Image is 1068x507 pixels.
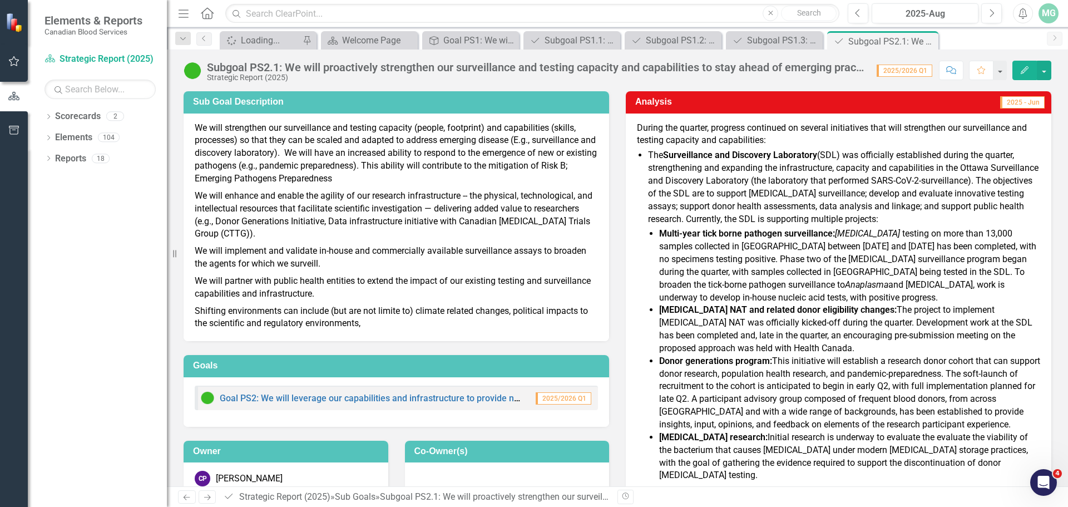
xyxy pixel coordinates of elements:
[44,53,156,66] a: Strategic Report (2025)
[55,110,101,123] a: Scorecards
[207,73,866,82] div: Strategic Report (2025)
[195,303,598,331] p: Shifting environments can include (but are not limite to) climate related changes, political impa...
[201,391,214,405] img: On Target
[781,6,837,21] button: Search
[106,112,124,121] div: 2
[239,491,330,502] a: Strategic Report (2025)
[195,243,598,273] p: We will implement and validate in-house and commercially available surveillance assays to broaden...
[797,8,821,17] span: Search
[6,12,25,32] img: ClearPoint Strategy
[659,304,897,315] strong: [MEDICAL_DATA] NAT and related donor eligibility changes:
[1053,469,1062,478] span: 4
[659,228,835,239] strong: Multi-year tick borne pathogen surveillance:
[536,392,591,405] span: 2025/2026 Q1
[193,446,383,456] h3: Owner
[342,33,415,47] div: Welcome Page
[98,133,120,142] div: 104
[195,471,210,486] div: CP
[659,228,1040,304] li: testing on more than 13,000 samples collected in [GEOGRAPHIC_DATA] between [DATE] and [DATE] has ...
[220,393,756,403] a: Goal PS2: We will leverage our capabilities and infrastructure to provide new value to health sys...
[216,472,283,485] div: [PERSON_NAME]
[635,97,818,107] h3: Analysis
[876,7,975,21] div: 2025-Aug
[55,131,92,144] a: Elements
[845,279,888,290] em: Anaplasma
[335,491,375,502] a: Sub Goals
[44,80,156,99] input: Search Below...
[193,97,604,107] h3: Sub Goal Description
[659,356,772,366] strong: Donor generations program:
[195,273,598,303] p: We will partner with public health entities to extend the impact of our existing testing and surv...
[443,33,516,47] div: Goal PS1: We will enhance products and services to ensure patients consistently receive safe, opt...
[324,33,415,47] a: Welcome Page
[241,33,300,47] div: Loading...
[646,33,719,47] div: Subgoal PS1.2: We will introduce tools and capabilities to influence utilization and improve nati...
[627,33,719,47] a: Subgoal PS1.2: We will introduce tools and capabilities to influence utilization and improve nati...
[207,61,866,73] div: Subgoal PS2.1: We will proactively strengthen our surveillance and testing capacity and capabilit...
[44,14,142,27] span: Elements & Reports
[648,149,1040,482] li: The (SDL) was officially established during the quarter, strengthening and expanding the infrastr...
[1000,96,1045,109] span: 2025 - Jun
[222,33,300,47] a: Loading...
[1030,469,1057,496] iframe: Intercom live chat
[55,152,86,165] a: Reports
[545,33,617,47] div: Subgoal PS1.1: We will enhance our systems and processes to improve timely delivery of products a...
[425,33,516,47] a: Goal PS1: We will enhance products and services to ensure patients consistently receive safe, opt...
[193,361,604,371] h3: Goals
[414,446,604,456] h3: Co-Owner(s)
[184,62,201,80] img: On Target
[729,33,820,47] a: Subgoal PS1.3: We will have a scalable portfolio of products and services that evolves to include...
[380,491,1051,502] div: Subgoal PS2.1: We will proactively strengthen our surveillance and testing capacity and capabilit...
[659,432,768,442] strong: [MEDICAL_DATA] research:
[747,33,820,47] div: Subgoal PS1.3: We will have a scalable portfolio of products and services that evolves to include...
[663,150,817,160] strong: Surveillance and Discovery Laboratory
[835,228,902,239] em: [MEDICAL_DATA]
[225,4,839,23] input: Search ClearPoint...
[659,431,1040,482] li: Initial research is underway to evaluate the evaluate the viability of the bacterium that causes ...
[223,491,609,504] div: » »
[526,33,617,47] a: Subgoal PS1.1: We will enhance our systems and processes to improve timely delivery of products a...
[637,122,1040,147] p: During the quarter, progress continued on several initiatives that will strengthen our surveillan...
[44,27,142,36] small: Canadian Blood Services
[848,35,936,48] div: Subgoal PS2.1: We will proactively strengthen our surveillance and testing capacity and capabilit...
[659,304,1040,355] li: The project to implement [MEDICAL_DATA] NAT was officially kicked-off during the quarter. Develop...
[195,122,598,188] p: We will strengthen our surveillance and testing capacity (people, footprint) and capabilities (sk...
[872,3,978,23] button: 2025-Aug
[877,65,932,77] span: 2025/2026 Q1
[1039,3,1059,23] button: MG
[92,154,110,163] div: 18
[195,188,598,243] p: We will enhance and enable the agility of our research infrastructure -- the physical, technologi...
[659,355,1040,431] li: This initiative will establish a research donor cohort that can support donor research, populatio...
